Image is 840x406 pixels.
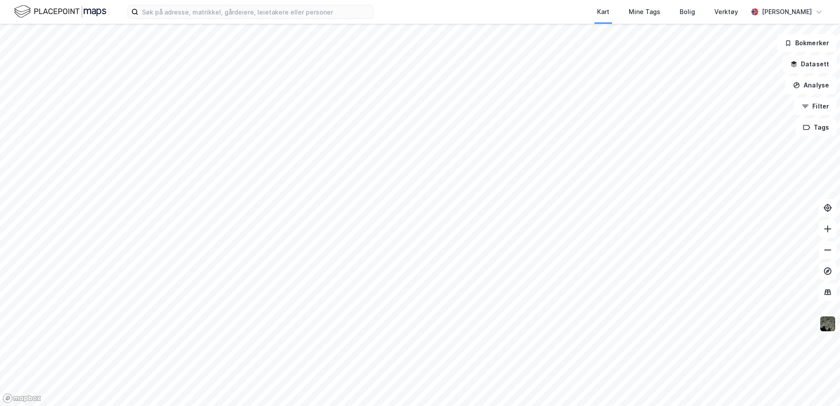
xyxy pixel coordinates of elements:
input: Søk på adresse, matrikkel, gårdeiere, leietakere eller personer [138,5,373,18]
button: Filter [794,98,836,115]
a: Mapbox homepage [3,393,41,403]
img: logo.f888ab2527a4732fd821a326f86c7f29.svg [14,4,106,19]
button: Analyse [786,76,836,94]
button: Datasett [783,55,836,73]
div: Bolig [680,7,695,17]
button: Bokmerker [777,34,836,52]
img: 9k= [819,315,836,332]
div: Verktøy [714,7,738,17]
button: Tags [796,119,836,136]
div: [PERSON_NAME] [762,7,812,17]
div: Kontrollprogram for chat [796,364,840,406]
iframe: Chat Widget [796,364,840,406]
div: Mine Tags [629,7,660,17]
div: Kart [597,7,609,17]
